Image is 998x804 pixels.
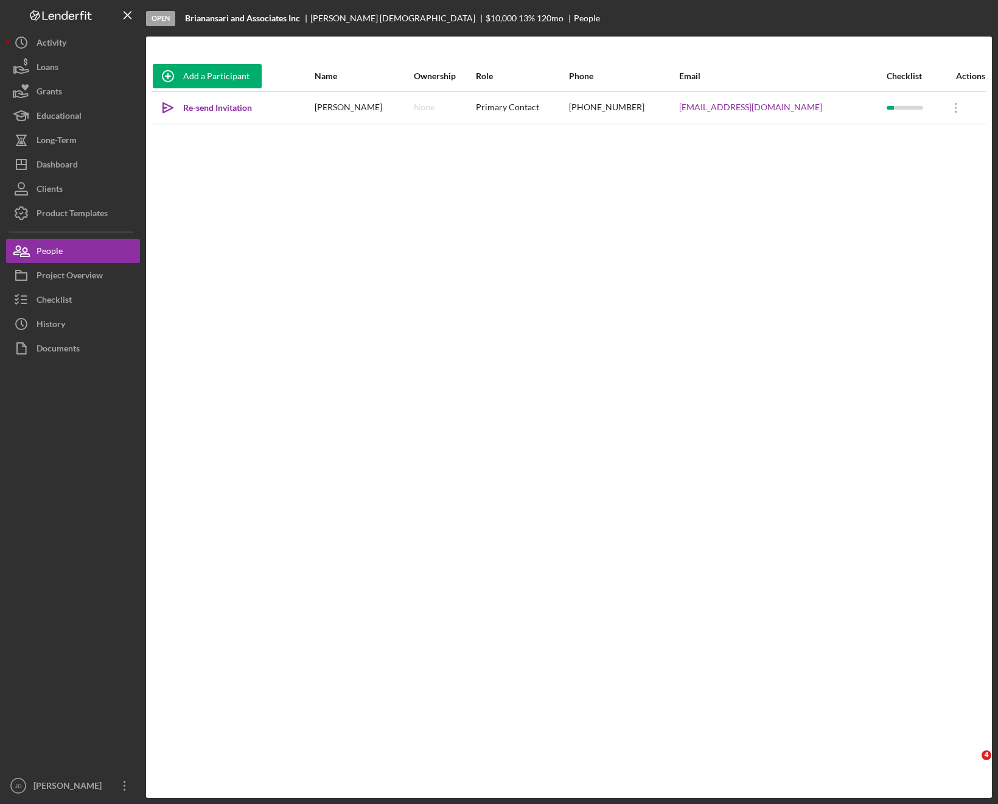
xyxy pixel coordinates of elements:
[887,71,940,81] div: Checklist
[414,71,475,81] div: Ownership
[310,13,486,23] div: [PERSON_NAME] [DEMOGRAPHIC_DATA]
[6,177,140,201] button: Clients
[486,13,517,23] span: $10,000
[37,152,78,180] div: Dashboard
[37,336,80,364] div: Documents
[518,13,535,23] div: 13 %
[537,13,564,23] div: 120 mo
[6,336,140,361] button: Documents
[37,239,63,266] div: People
[153,64,262,88] button: Add a Participant
[37,128,77,155] div: Long-Term
[414,102,434,112] div: None
[153,96,264,120] button: Re-send Invitation
[569,71,678,81] div: Phone
[957,750,986,780] iframe: Intercom live chat
[476,71,568,81] div: Role
[6,104,140,128] button: Educational
[37,177,63,204] div: Clients
[37,263,103,291] div: Project Overview
[6,201,140,225] button: Product Templates
[574,13,600,23] div: People
[37,312,65,339] div: History
[183,64,249,88] div: Add a Participant
[569,93,678,123] div: [PHONE_NUMBER]
[37,287,72,315] div: Checklist
[37,55,58,82] div: Loans
[6,287,140,312] button: Checklist
[6,312,140,336] button: History
[6,79,140,104] button: Grants
[30,774,110,801] div: [PERSON_NAME]
[679,102,822,112] a: [EMAIL_ADDRESS][DOMAIN_NAME]
[315,71,413,81] div: Name
[6,774,140,798] button: JD[PERSON_NAME]
[6,263,140,287] button: Project Overview
[146,11,175,26] div: Open
[185,13,300,23] b: Brianansari and Associates Inc
[941,71,985,81] div: Actions
[183,96,252,120] div: Re-send Invitation
[476,93,568,123] div: Primary Contact
[37,79,62,107] div: Grants
[6,55,140,79] button: Loans
[6,128,140,152] button: Long-Term
[37,30,66,58] div: Activity
[37,104,82,131] div: Educational
[15,783,22,789] text: JD
[37,201,108,228] div: Product Templates
[315,93,413,123] div: [PERSON_NAME]
[6,152,140,177] button: Dashboard
[6,239,140,263] button: People
[679,71,885,81] div: Email
[6,30,140,55] button: Activity
[982,750,991,760] span: 4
